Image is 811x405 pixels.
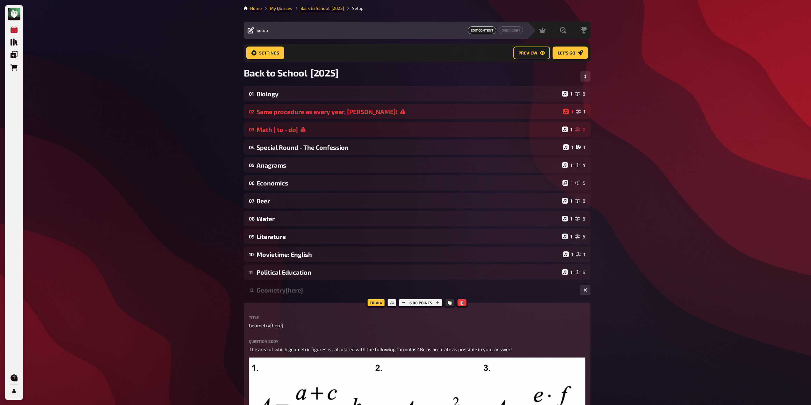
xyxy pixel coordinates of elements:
[249,91,254,97] div: 01
[562,162,572,168] div: 1
[246,47,284,59] button: Settings
[249,315,585,319] label: Title
[250,5,262,11] li: Home
[366,298,386,308] div: Trivia
[563,109,573,114] div: 1
[257,286,575,294] div: Geometry[here]
[553,47,588,59] button: Let's go
[249,162,254,168] div: 05
[249,322,283,329] span: Geometry[here]
[468,26,496,34] a: Edit Content
[257,233,560,240] div: Literature
[249,144,254,150] div: 04
[344,5,364,11] li: Setup
[518,51,537,55] span: Preview
[576,144,585,150] div: 1
[301,6,344,11] a: Back to School [2025]
[262,5,292,11] li: My Quizzes
[575,180,585,186] div: 5
[249,198,254,204] div: 07
[576,251,585,257] div: 1
[562,127,572,132] div: 1
[270,6,292,11] a: My Quizzes
[259,51,279,55] span: Settings
[558,51,575,55] span: Let's go
[257,144,561,151] div: Special Round - The Confession
[575,269,585,275] div: 6
[580,71,590,82] button: Change Order
[250,6,262,11] a: Home
[398,298,444,308] div: 6.00 points
[249,109,254,114] div: 02
[244,67,338,78] span: Back to School [2025]
[499,26,523,34] button: Quiz Lobby
[575,162,585,168] div: 4
[292,5,344,11] li: Back to School [2025]
[562,234,572,239] div: 1
[562,216,572,221] div: 1
[249,127,254,132] div: 03
[257,197,560,205] div: Beer
[257,269,560,276] div: Political Education
[513,47,550,59] button: Preview
[562,198,572,204] div: 1
[575,198,585,204] div: 6
[249,346,512,352] span: The area of which geometric figures is calculated with the following formulas? Be as accurate as ...
[249,216,254,221] div: 08
[257,28,268,33] span: Setup
[249,287,254,293] div: 12
[257,251,561,258] div: Movietime: English
[576,109,585,114] div: 1
[445,299,454,306] button: Copy
[563,144,573,150] div: 1
[257,179,560,187] div: Economics
[575,91,585,97] div: 6
[249,180,254,186] div: 06
[575,127,585,132] div: 0
[563,251,573,257] div: 1
[562,180,573,186] div: 1
[249,269,254,275] div: 11
[562,269,572,275] div: 1
[257,215,560,222] div: Water
[257,126,560,133] div: Math [ to - do]
[249,251,254,257] div: 10
[562,91,572,97] div: 1
[575,216,585,221] div: 6
[249,339,585,343] label: Question body
[257,90,560,98] div: Biology
[249,234,254,239] div: 09
[257,108,561,115] div: Same procedure as every year, [PERSON_NAME]!
[575,234,585,239] div: 6
[257,162,560,169] div: Anagrams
